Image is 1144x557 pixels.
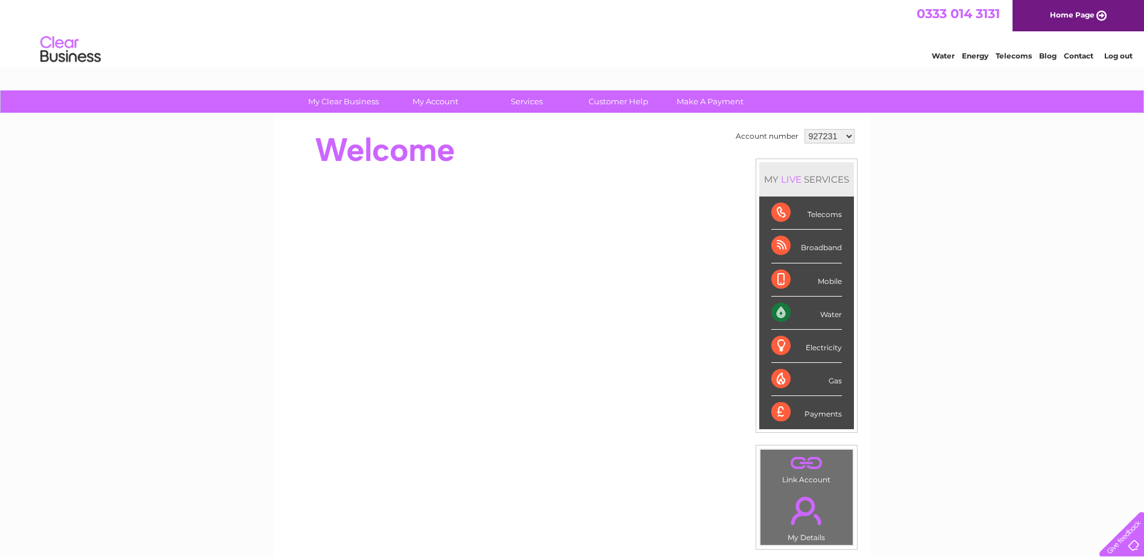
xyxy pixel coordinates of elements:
[660,90,760,113] a: Make A Payment
[759,162,854,197] div: MY SERVICES
[771,263,842,297] div: Mobile
[779,174,804,185] div: LIVE
[477,90,577,113] a: Services
[385,90,485,113] a: My Account
[771,230,842,263] div: Broadband
[1104,51,1133,60] a: Log out
[763,489,850,532] a: .
[771,396,842,429] div: Payments
[917,6,1000,21] a: 0333 014 3131
[932,51,955,60] a: Water
[569,90,668,113] a: Customer Help
[1039,51,1057,60] a: Blog
[996,51,1032,60] a: Telecoms
[771,330,842,363] div: Electricity
[771,297,842,330] div: Water
[763,453,850,474] a: .
[760,449,853,487] td: Link Account
[294,90,393,113] a: My Clear Business
[962,51,988,60] a: Energy
[760,486,853,546] td: My Details
[733,126,801,146] td: Account number
[771,363,842,396] div: Gas
[40,31,101,68] img: logo.png
[771,197,842,230] div: Telecoms
[288,7,858,58] div: Clear Business is a trading name of Verastar Limited (registered in [GEOGRAPHIC_DATA] No. 3667643...
[1064,51,1093,60] a: Contact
